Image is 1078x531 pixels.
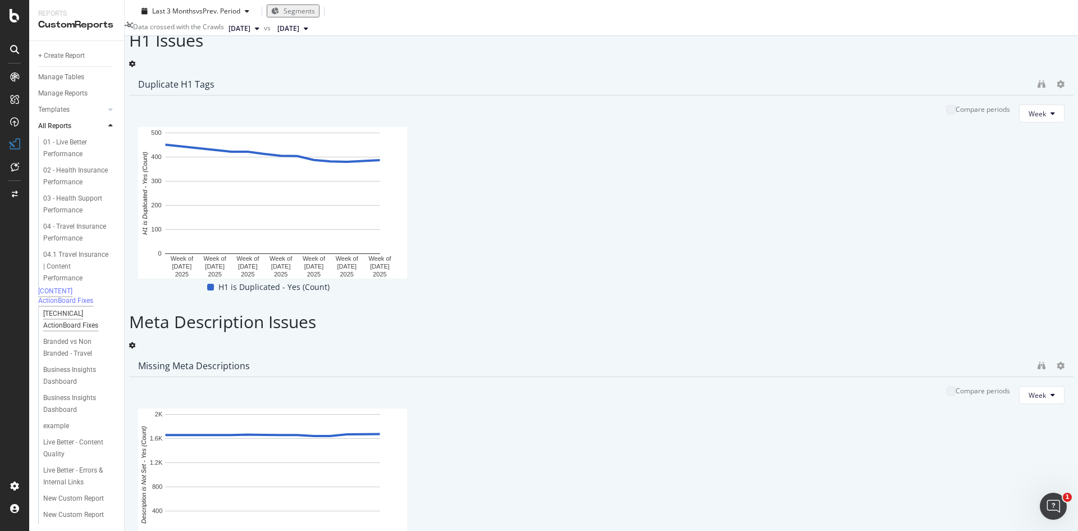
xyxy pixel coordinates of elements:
div: Live Better - Errors & Internal Links [43,465,109,488]
div: H1 Issues [129,31,1074,73]
div: Reports [38,9,115,19]
a: Manage Tables [38,71,116,83]
a: Live Better - Errors & Internal Links [43,465,116,488]
a: example [43,420,116,432]
button: Week [1019,105,1065,122]
div: Business Insights Dashboard [43,392,108,416]
span: 2025 Oct. 5th [229,24,250,34]
text: 1.2K [150,459,163,466]
span: Week [1029,109,1046,119]
button: Last 3 MonthsvsPrev. Period [134,6,257,16]
div: Data crossed with the Crawls [133,22,224,35]
text: 2025 [340,271,353,278]
div: gear [129,61,136,67]
a: Business Insights Dashboard [43,392,116,416]
text: [DATE] [370,263,390,270]
span: Week [1029,391,1046,400]
text: Week of [269,255,293,262]
div: [TECHNICAL] ActionBoard Fixes [43,308,108,332]
div: 03 - Health Support Performance [43,193,109,216]
text: 2025 [208,271,221,278]
a: Branded vs Non Branded - Travel [43,336,116,360]
h2: H1 Issues [129,31,1074,49]
text: [DATE] [304,263,324,270]
text: Week of [368,255,391,262]
text: 100 [151,226,161,233]
div: + Create Report [38,50,85,62]
text: 2025 [241,271,254,278]
a: Live Better - Content Quality [43,437,116,460]
text: Week of [303,255,326,262]
div: Compare periods [956,105,1010,114]
iframe: Intercom live chat [1040,493,1067,520]
a: [TECHNICAL] ActionBoard Fixes [43,308,116,332]
span: Segments [284,6,315,16]
text: [DATE] [337,263,357,270]
text: 2025 [373,271,386,278]
a: New Custom Report [43,493,116,505]
div: binoculars [1038,80,1045,88]
text: 800 [152,483,162,490]
text: 200 [151,202,161,208]
text: 2025 [307,271,321,278]
a: + Create Report [38,50,116,62]
a: 01 - Live Better Performance [43,137,116,160]
text: H1 is Duplicated - Yes (Count) [141,152,148,235]
button: Segments [267,4,319,17]
text: Week of [236,255,259,262]
a: Manage Reports [38,88,116,99]
span: vs Prev. Period [196,6,240,16]
div: 04 - Travel Insurance Performance [43,221,109,244]
span: vs [264,23,273,33]
div: Templates [38,104,70,116]
div: Live Better - Content Quality [43,437,108,460]
span: H1 is Duplicated - Yes (Count) [218,280,330,294]
span: 1 [1063,493,1072,502]
svg: A chart. [138,127,407,279]
text: 2025 [274,271,287,278]
a: 04 - Travel Insurance Performance [43,221,116,244]
a: Templates [38,104,105,116]
text: 1.6K [150,435,163,442]
text: Week of [204,255,227,262]
div: New Custom Report [43,493,104,505]
div: New Custom Report [43,509,104,521]
a: New Custom Report [43,509,116,521]
div: Branded vs Non Branded - Travel [43,336,109,360]
text: 0 [158,250,162,257]
a: 03 - Health Support Performance [43,193,116,216]
div: [CONTENT] ActionBoard Fixes [38,287,108,306]
text: 2025 [175,271,189,278]
a: 04.1 Travel Insurance | Content Performance [43,249,116,284]
text: 400 [151,153,161,160]
span: Last 3 Months [152,6,196,16]
div: Meta Description Issues [129,312,1074,355]
text: 400 [152,507,162,514]
div: Manage Tables [38,71,84,83]
text: 500 [151,129,161,136]
text: [DATE] [271,263,291,270]
a: [CONTENT] ActionBoard Fixes [38,287,116,306]
div: CustomReports [38,19,115,31]
text: [DATE] [172,263,192,270]
a: Business Insights Dashboard [43,364,116,388]
button: [DATE] [224,22,264,35]
text: 2K [155,411,163,417]
h2: Meta Description Issues [129,312,1074,331]
button: Week [1019,386,1065,404]
text: Description is Not Set - Yes (Count) [140,426,147,524]
text: Week of [171,255,194,262]
div: 02 - Health Insurance Performance [43,165,109,188]
button: [DATE] [273,22,313,35]
div: binoculars [1038,362,1045,370]
text: 300 [151,178,161,184]
div: All Reports [38,120,71,132]
div: Manage Reports [38,88,88,99]
div: example [43,420,69,432]
div: gear [129,342,136,349]
div: Duplicate H1 TagsCompare periodsWeekA chart.H1 is Duplicated - Yes (Count) [129,73,1074,301]
text: Week of [336,255,359,262]
div: 04.1 Travel Insurance | Content Performance [43,249,111,284]
text: [DATE] [205,263,225,270]
div: Missing Meta Descriptions [138,360,250,371]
